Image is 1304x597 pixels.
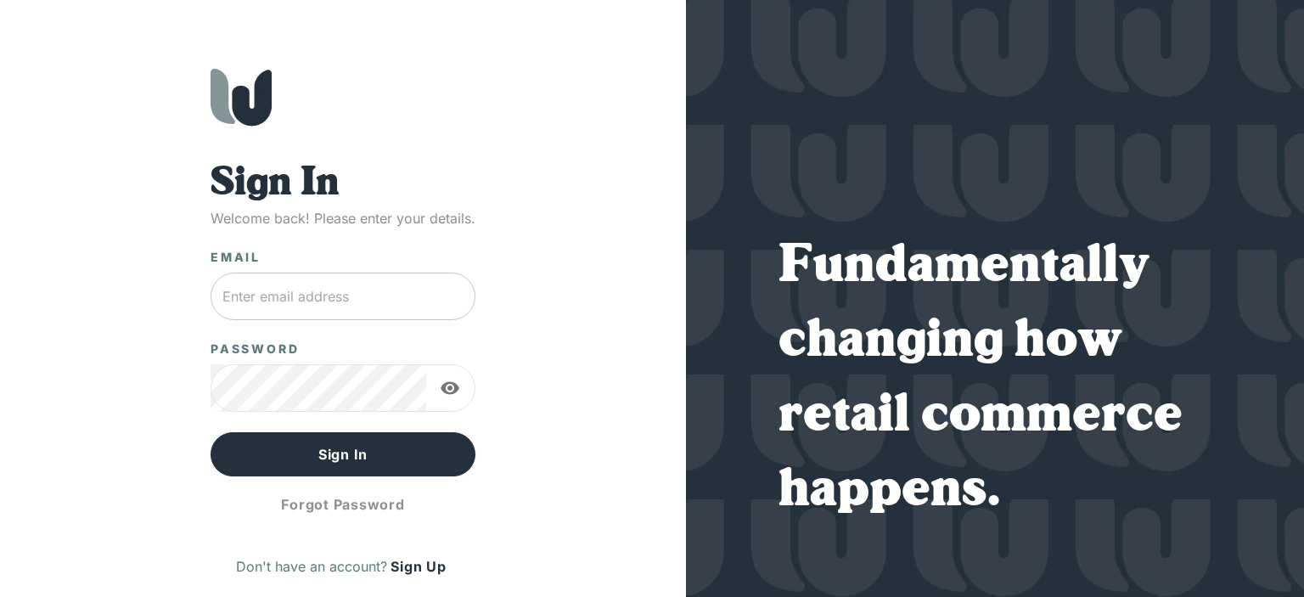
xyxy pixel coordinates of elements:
p: Welcome back! Please enter your details. [211,208,475,228]
label: Email [211,249,261,266]
button: Forgot Password [211,483,475,526]
button: Sign Up [387,553,449,580]
img: Wholeshop logo [211,68,272,127]
label: Password [211,341,299,358]
input: Enter email address [211,273,475,320]
h1: Fundamentally changing how retail commerce happens. [778,230,1211,529]
p: Don't have an account? [236,556,387,577]
button: Sign In [211,432,475,476]
h1: Sign In [211,161,475,208]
